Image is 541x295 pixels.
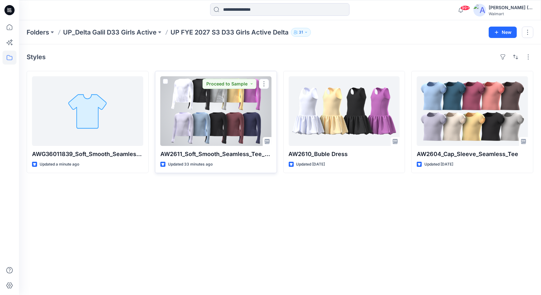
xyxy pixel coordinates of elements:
[32,76,143,146] a: AWG36011839_Soft_Smooth_Seamless_Tee_2 (1)
[289,76,400,146] a: AW2610_Buble Dress
[32,150,143,159] p: AWG36011839_Soft_Smooth_Seamless_Tee_2 (1)
[27,28,49,37] a: Folders
[417,76,528,146] a: AW2604_Cap_Sleeve_Seamless_Tee
[460,5,470,10] span: 99+
[291,28,311,37] button: 31
[160,150,272,159] p: AW2611_Soft_Smooth_Seamless_Tee_LS S3
[40,161,79,168] p: Updated a minute ago
[160,76,272,146] a: AW2611_Soft_Smooth_Seamless_Tee_LS S3
[63,28,157,37] a: UP_Delta Galil D33 Girls Active
[489,11,533,16] div: Walmart
[296,161,325,168] p: Updated [DATE]
[27,53,46,61] h4: Styles
[417,150,528,159] p: AW2604_Cap_Sleeve_Seamless_Tee
[171,28,288,37] p: UP FYE 2027 S3 D33 Girls Active Delta
[168,161,213,168] p: Updated 33 minutes ago
[289,150,400,159] p: AW2610_Buble Dress
[489,27,517,38] button: New
[299,29,303,36] p: 31
[424,161,453,168] p: Updated [DATE]
[473,4,486,16] img: avatar
[489,4,533,11] div: [PERSON_NAME] (Delta Galil)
